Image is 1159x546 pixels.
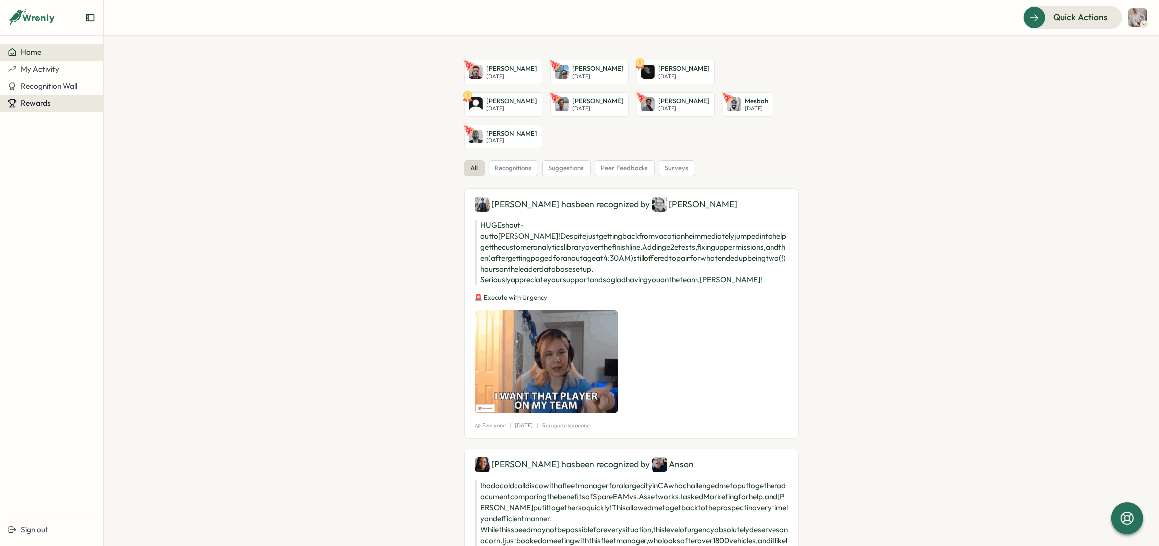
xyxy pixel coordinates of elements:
[641,65,655,79] img: Fran Martinez
[469,97,483,111] img: Andrey Rodriguez
[475,197,490,212] img: Andrew Oh
[555,65,569,79] img: Ryan Powell
[537,421,539,430] p: |
[601,164,648,173] span: peer feedbacks
[555,97,569,111] img: Jerome Mayaud
[21,47,41,57] span: Home
[1023,6,1122,28] button: Quick Actions
[21,98,51,108] span: Rewards
[659,64,710,73] p: [PERSON_NAME]
[21,64,59,74] span: My Activity
[464,125,542,149] a: Adam Sandstrom[PERSON_NAME][DATE]
[723,92,773,117] a: MesbahMesbah[DATE]
[21,81,77,91] span: Recognition Wall
[475,421,506,430] span: Everyone
[652,197,738,212] div: [PERSON_NAME]
[659,97,710,106] p: [PERSON_NAME]
[573,64,624,73] p: [PERSON_NAME]
[475,310,618,414] img: Recognition Image
[639,59,641,66] text: 1
[469,65,483,79] img: Bryce McLachlan
[573,105,624,112] p: [DATE]
[475,197,788,212] div: [PERSON_NAME] has been recognized by
[641,97,655,111] img: Vishal Reddy
[21,525,48,534] span: Sign out
[466,91,468,98] text: 1
[495,164,532,173] span: recognitions
[85,13,95,23] button: Expand sidebar
[487,137,538,144] p: [DATE]
[637,60,715,84] a: 1Fran Martinez[PERSON_NAME][DATE]
[1053,11,1108,24] span: Quick Actions
[550,92,629,117] a: Jerome Mayaud[PERSON_NAME][DATE]
[637,92,715,117] a: Vishal Reddy[PERSON_NAME][DATE]
[487,73,538,80] p: [DATE]
[573,73,624,80] p: [DATE]
[510,421,512,430] p: |
[487,97,538,106] p: [PERSON_NAME]
[727,97,741,111] img: Mesbah
[464,60,542,84] a: Bryce McLachlan[PERSON_NAME][DATE]
[665,164,689,173] span: surveys
[471,164,478,173] span: all
[1128,8,1147,27] img: Felipe Ohlweiler
[652,457,694,472] div: Anson
[745,97,769,106] p: Mesbah
[487,129,538,138] p: [PERSON_NAME]
[659,105,710,112] p: [DATE]
[475,457,788,472] div: [PERSON_NAME] has been recognized by
[475,457,490,472] img: Shauna
[652,197,667,212] img: Stefanie Kerschhackl
[464,92,542,117] a: 1Andrey Rodriguez[PERSON_NAME][DATE]
[550,60,629,84] a: Ryan Powell[PERSON_NAME][DATE]
[475,220,788,285] p: HUGE shout-out to [PERSON_NAME]! Despite just getting back from vacation he immediately jumped in...
[487,64,538,73] p: [PERSON_NAME]
[652,457,667,472] img: Anson
[573,97,624,106] p: [PERSON_NAME]
[487,105,538,112] p: [DATE]
[543,421,590,430] p: Recognize someone
[549,164,584,173] span: suggestions
[475,293,788,302] p: 🚨 Execute with Urgency
[659,73,710,80] p: [DATE]
[469,130,483,143] img: Adam Sandstrom
[515,421,533,430] p: [DATE]
[745,105,769,112] p: [DATE]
